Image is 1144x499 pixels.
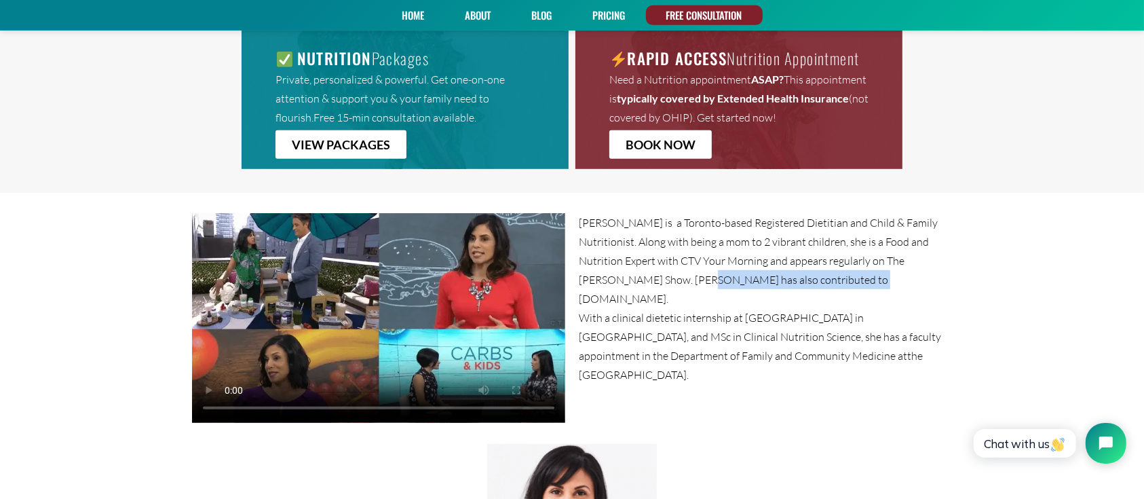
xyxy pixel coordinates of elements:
img: ✅ [277,52,292,67]
strong: RAPID ACCESS [627,47,727,70]
strong: NUTRITION [297,47,372,70]
b: Free 15-min consultation available. [313,111,476,124]
p: Need a Nutrition appointment This appointment is (not covered by OHIP). Get started now! [609,70,869,127]
strong: typically covered by Extended Health Insurance [617,92,849,105]
a: BOOK NOW [609,130,712,159]
a: VIEW PACKAGES [275,130,406,159]
span: BOOK NOW [626,138,695,151]
span: Nutrition Appointment [609,47,860,70]
span: VIEW PACKAGES [292,138,390,151]
img: ⚡ [611,52,626,67]
p: [PERSON_NAME] is a Toronto-based Registered Dietitian and Child & Family Nutritionist. Along with... [579,213,952,308]
a: FREE CONSULTATION [662,5,747,25]
p: Private, personalized & powerful. Get one-on-one attention & support you & your family need to fl... [275,70,535,127]
strong: ASAP? [751,73,784,86]
iframe: Tidio Chat [959,411,1138,475]
a: About [461,5,496,25]
span: Packages [275,47,429,70]
p: With a clinical dietetic internship at [GEOGRAPHIC_DATA] in [GEOGRAPHIC_DATA], and MSc in Clinica... [579,308,952,384]
a: Home [398,5,430,25]
a: Blog [527,5,557,25]
a: PRICING [588,5,630,25]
